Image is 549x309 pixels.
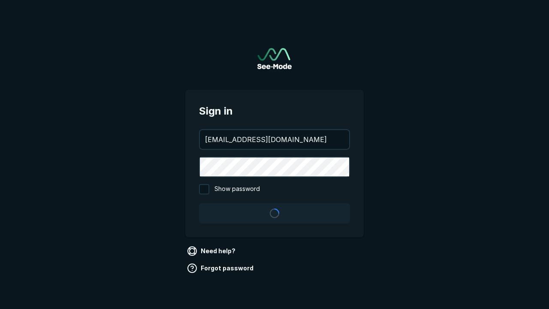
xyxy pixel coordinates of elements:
a: Need help? [185,244,239,258]
span: Sign in [199,103,350,119]
a: Go to sign in [257,48,292,69]
input: your@email.com [200,130,349,149]
span: Show password [214,184,260,194]
img: See-Mode Logo [257,48,292,69]
a: Forgot password [185,261,257,275]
